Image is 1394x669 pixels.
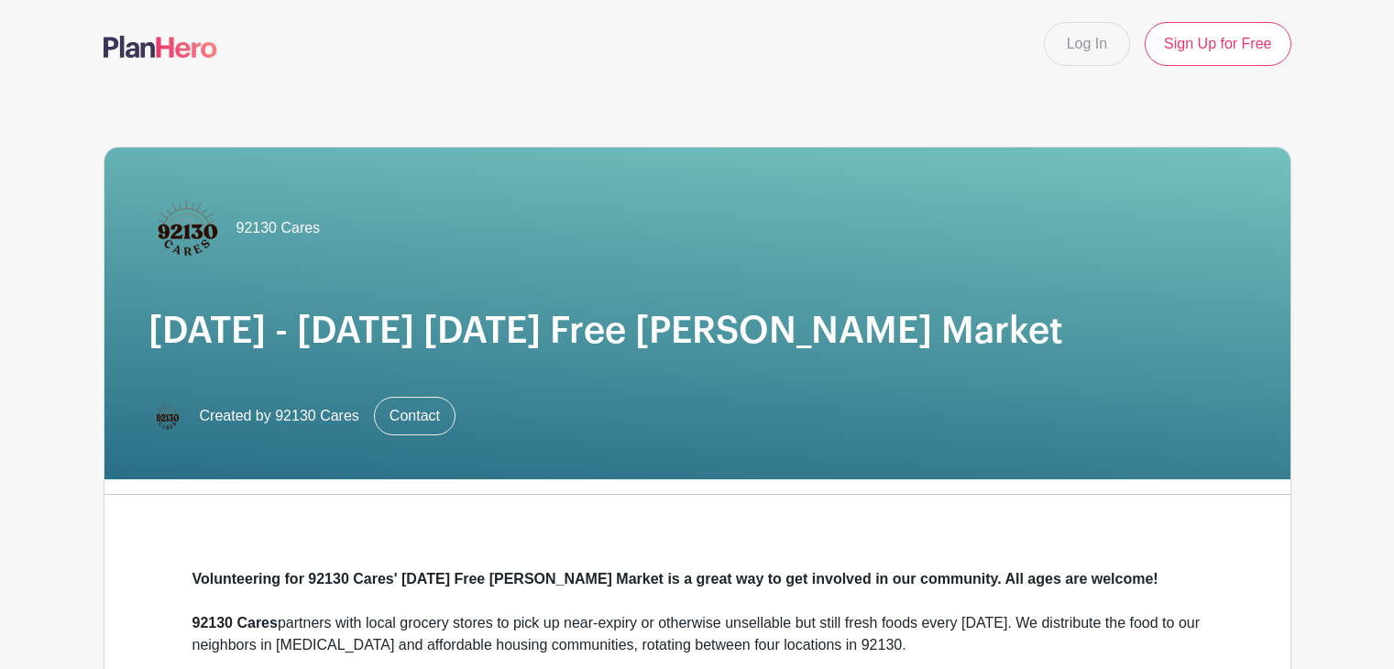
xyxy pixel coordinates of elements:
div: partners with local grocery stores to pick up near-expiry or otherwise unsellable but still fresh... [192,612,1202,656]
a: Sign Up for Free [1145,22,1290,66]
span: Created by 92130 Cares [200,405,359,427]
a: Log In [1044,22,1130,66]
strong: 92130 Cares [192,615,278,631]
img: logo-507f7623f17ff9eddc593b1ce0a138ce2505c220e1c5a4e2b4648c50719b7d32.svg [104,36,217,58]
span: 92130 Cares [236,217,321,239]
a: Contact [374,397,456,435]
img: 92130Cares_Logo_(1).png [148,192,222,265]
h1: [DATE] - [DATE] [DATE] Free [PERSON_NAME] Market [148,309,1246,353]
strong: Volunteering for 92130 Cares' [DATE] Free [PERSON_NAME] Market is a great way to get involved in ... [192,571,1158,587]
img: Untitled-Artwork%20(4).png [148,398,185,434]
